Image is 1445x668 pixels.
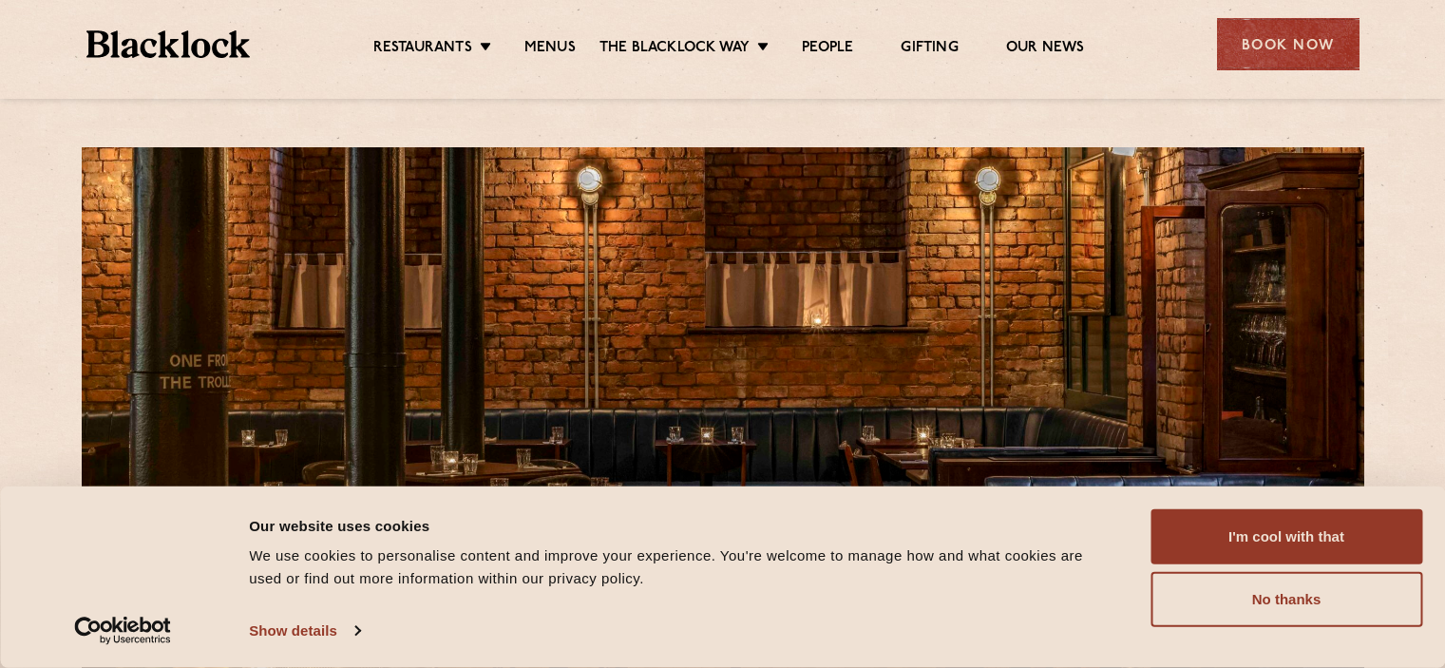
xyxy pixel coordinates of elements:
img: BL_Textured_Logo-footer-cropped.svg [86,30,251,58]
div: We use cookies to personalise content and improve your experience. You're welcome to manage how a... [249,544,1108,590]
div: Book Now [1217,18,1359,70]
a: Our News [1006,39,1085,60]
a: Restaurants [373,39,472,60]
a: The Blacklock Way [599,39,750,60]
a: Menus [524,39,576,60]
a: Usercentrics Cookiebot - opens in a new window [40,617,206,645]
button: I'm cool with that [1150,509,1422,564]
a: Gifting [901,39,958,60]
a: People [802,39,853,60]
a: Show details [249,617,359,645]
button: No thanks [1150,572,1422,627]
div: Our website uses cookies [249,514,1108,537]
